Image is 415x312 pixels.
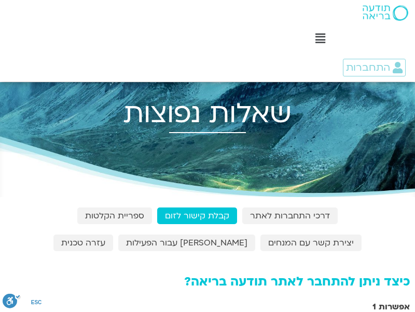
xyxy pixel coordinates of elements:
a: קבלת קישור לזום [157,207,237,224]
a: ספריית הקלטות [77,207,152,224]
span: יצירת קשר עם המנחים [268,238,354,248]
span: קבלת קישור לזום [165,211,229,220]
span: ספריית הקלטות [85,211,144,220]
span: התחברות [346,62,390,73]
a: [PERSON_NAME] עבור הפעילות [118,235,255,251]
img: תודעה בריאה [363,5,408,21]
span: עזרה טכנית [61,238,105,248]
a: דרכי התחברות לאתר [242,207,338,224]
span: [PERSON_NAME] עבור הפעילות [126,238,247,248]
h2: כיצד ניתן להתחבר לאתר תודעה בריאה? [5,275,410,289]
a: יצירת קשר עם המנחים [260,235,362,251]
a: התחברות [343,59,406,76]
span: דרכי התחברות לאתר [250,211,330,220]
h1: שאלות נפוצות​ [10,98,405,129]
a: עזרה טכנית [53,235,113,251]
